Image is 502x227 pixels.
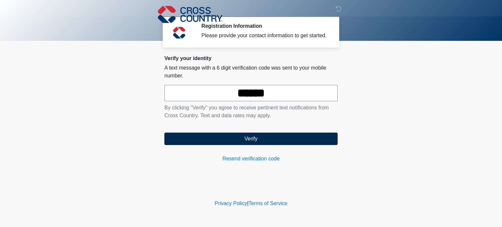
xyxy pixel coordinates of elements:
h2: Verify your identity [164,55,338,61]
a: Terms of Service [248,201,287,206]
p: By clicking "Verify" you agree to receive pertinent text notifications from Cross Country. Text a... [164,104,338,120]
a: | [247,201,248,206]
a: Privacy Policy [215,201,247,206]
img: Agent Avatar [169,23,189,42]
img: Cross Country Logo [158,5,223,24]
button: Verify [164,133,338,145]
div: Please provide your contact information to get started. [201,32,328,40]
a: Resend verification code [164,155,338,163]
p: A text message with a 6 digit verification code was sent to your mobile number. [164,64,338,80]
